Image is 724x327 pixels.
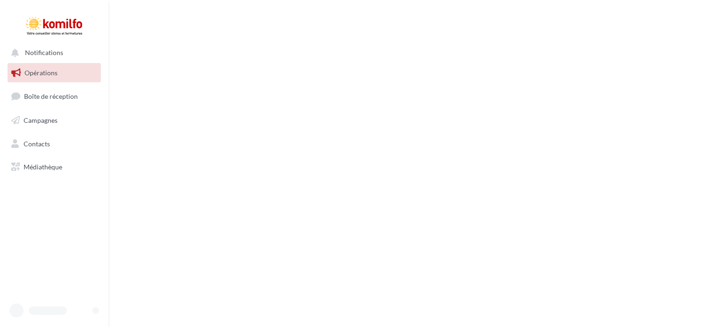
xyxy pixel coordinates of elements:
[6,63,103,83] a: Opérations
[25,69,58,77] span: Opérations
[25,49,63,57] span: Notifications
[6,134,103,154] a: Contacts
[6,111,103,130] a: Campagnes
[24,116,58,124] span: Campagnes
[24,139,50,147] span: Contacts
[24,92,78,100] span: Boîte de réception
[6,157,103,177] a: Médiathèque
[6,86,103,106] a: Boîte de réception
[24,163,62,171] span: Médiathèque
